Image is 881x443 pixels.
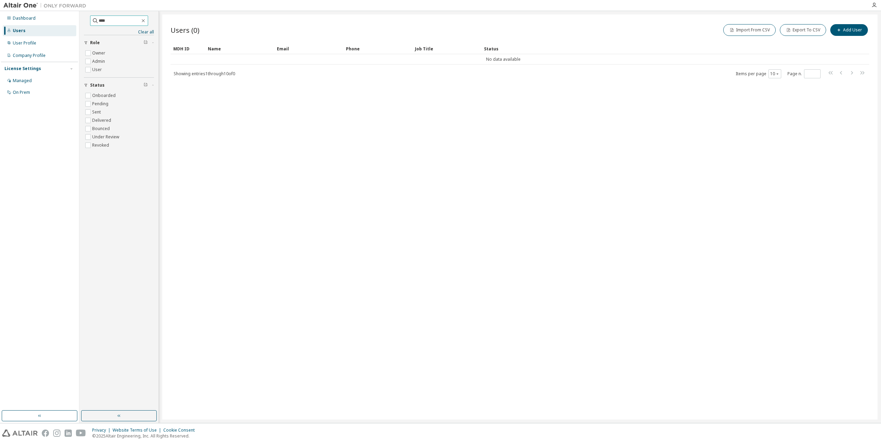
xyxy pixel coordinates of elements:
label: Sent [92,108,102,116]
div: Company Profile [13,53,46,58]
span: Role [90,40,100,46]
div: Dashboard [13,16,36,21]
button: 10 [770,71,780,77]
span: Showing entries 1 through 10 of 0 [174,71,235,77]
img: facebook.svg [42,430,49,437]
div: Email [277,43,340,54]
div: User Profile [13,40,36,46]
span: Clear filter [144,82,148,88]
div: Name [208,43,271,54]
button: Import From CSV [723,24,776,36]
div: Privacy [92,427,113,433]
button: Role [84,35,154,50]
p: © 2025 Altair Engineering, Inc. All Rights Reserved. [92,433,199,439]
div: Managed [13,78,32,83]
span: Clear filter [144,40,148,46]
img: instagram.svg [53,430,60,437]
div: Cookie Consent [163,427,199,433]
div: License Settings [4,66,41,71]
div: Website Terms of Use [113,427,163,433]
span: Status [90,82,105,88]
label: User [92,66,103,74]
label: Onboarded [92,91,117,100]
label: Bounced [92,125,111,133]
label: Pending [92,100,110,108]
button: Add User [830,24,868,36]
td: No data available [171,54,836,65]
span: Users (0) [171,25,200,35]
span: Items per page [736,69,781,78]
label: Under Review [92,133,120,141]
div: MDH ID [173,43,202,54]
div: Users [13,28,26,33]
span: Page n. [787,69,821,78]
label: Revoked [92,141,110,149]
label: Delivered [92,116,113,125]
img: Altair One [3,2,90,9]
button: Export To CSV [780,24,826,36]
img: youtube.svg [76,430,86,437]
div: Phone [346,43,409,54]
label: Owner [92,49,107,57]
div: On Prem [13,90,30,95]
button: Status [84,78,154,93]
div: Job Title [415,43,478,54]
img: linkedin.svg [65,430,72,437]
label: Admin [92,57,106,66]
img: altair_logo.svg [2,430,38,437]
div: Status [484,43,833,54]
a: Clear all [84,29,154,35]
